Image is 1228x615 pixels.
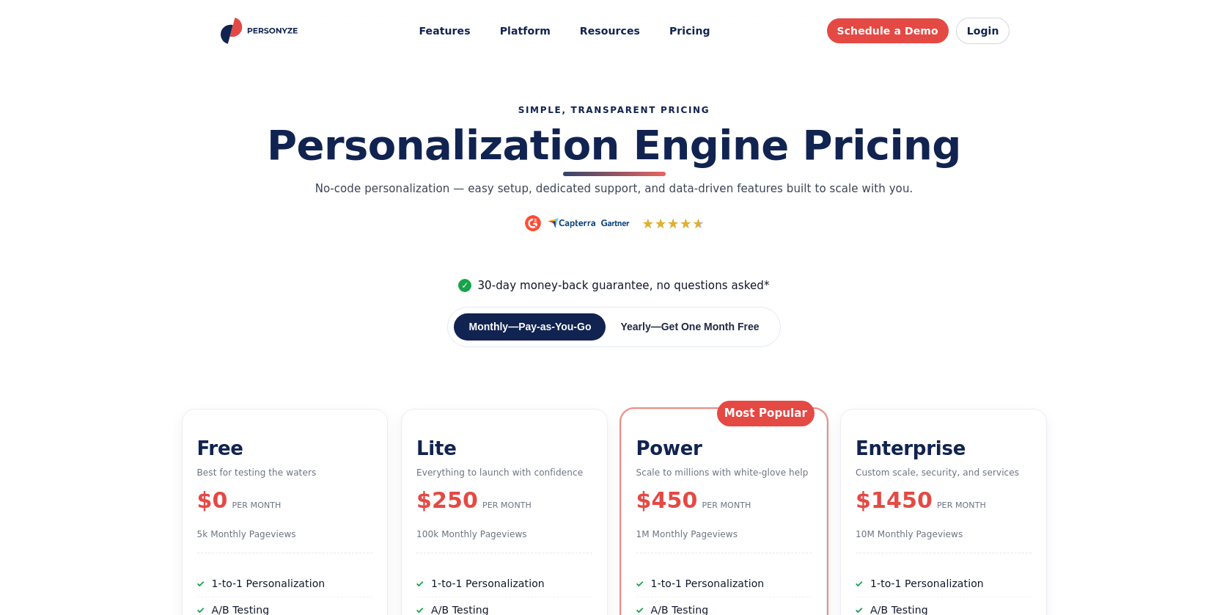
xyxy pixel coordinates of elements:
span: Pay‑as‑You‑Go [518,321,591,332]
button: Features [408,18,480,45]
a: Platform [490,18,561,45]
h3: Power [636,437,812,460]
b: $0 [197,484,228,517]
p: No‑code personalization — easy setup, dedicated support, and data‑driven features built to scale ... [314,181,915,197]
h2: Personalization Engine Pricing [224,123,1004,168]
span: Rating 4.6 out of 5 [642,214,705,233]
b: $250 [416,484,478,517]
div: Most Popular [717,401,815,426]
a: Pricing [659,18,721,45]
a: Personyze home [218,18,303,44]
b: $1450 [856,484,933,517]
span: ✓ [458,279,471,292]
span: Monthly [468,321,508,332]
a: Schedule a Demo [827,18,949,43]
span: — [508,321,518,332]
p: 5k Monthly Pageviews [197,528,373,541]
a: Login [956,18,1010,44]
p: Best for testing the waters [197,466,373,479]
header: Personyze site header [204,7,1025,55]
p: 100k Monthly Pageviews [416,528,592,541]
button: Resources [570,18,650,45]
span: PER MONTH [482,500,532,512]
li: 1‑to‑1 Personalization [197,571,373,597]
nav: Main menu [408,18,720,45]
li: 1‑to‑1 Personalization [636,571,812,597]
span: Get One Month Free [661,321,760,332]
span: — [651,321,661,332]
span: Yearly [620,321,650,332]
li: 1‑to‑1 Personalization [416,571,592,597]
img: G2 • Capterra • Gartner [523,214,631,232]
li: 1‑to‑1 Personalization [856,571,1032,597]
div: Billing period [447,307,780,347]
div: Ratings and review platforms [224,214,1004,233]
p: Scale to millions with white‑glove help [636,466,812,479]
p: Custom scale, security, and services [856,466,1032,479]
span: PER MONTH [232,500,281,512]
p: SIMPLE, TRANSPARENT PRICING [224,103,1004,117]
p: 1M Monthly Pageviews [636,528,812,541]
img: Personyze [218,18,303,44]
p: 10M Monthly Pageviews [856,528,1032,541]
h3: Free [197,437,373,460]
h3: Lite [416,437,592,460]
span: PER MONTH [702,500,751,512]
span: PER MONTH [937,500,986,512]
p: 30‑day money‑back guarantee, no questions asked* [224,277,1004,294]
span: ★★★★★ [642,214,700,233]
p: Everything to launch with confidence [416,466,592,479]
h3: Enterprise [856,437,1032,460]
b: $450 [636,484,698,517]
